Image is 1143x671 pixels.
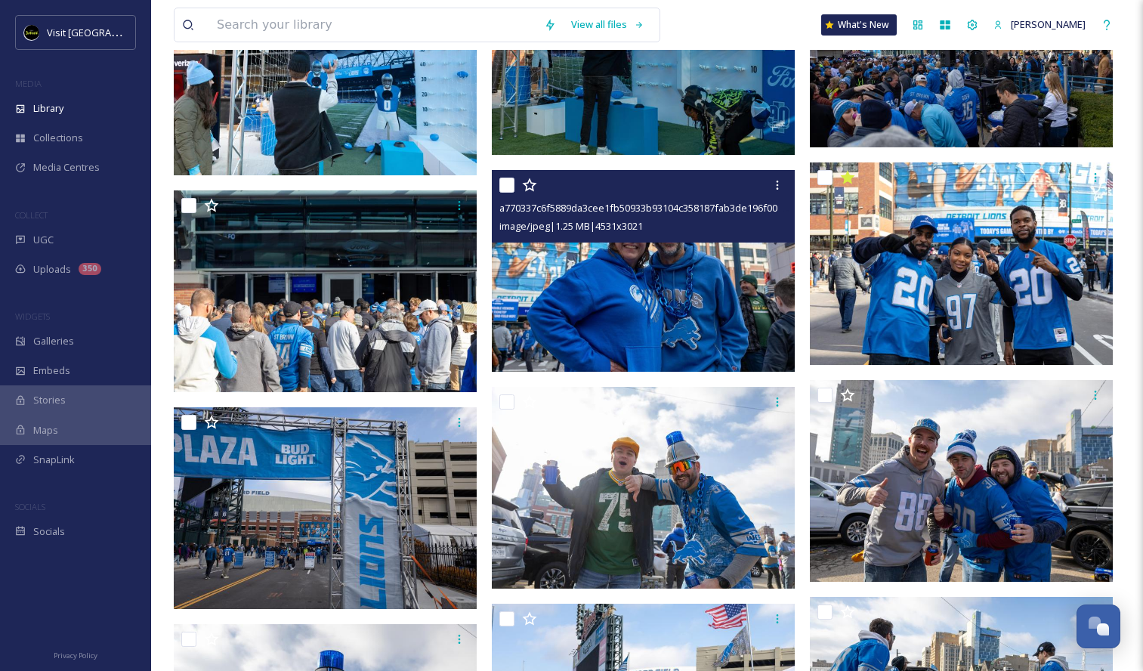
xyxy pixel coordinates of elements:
a: What's New [821,14,897,36]
img: 6b433adb8930b7d20f608d0dfcaee22a8ce920fe4ac981a92d3570e4e642936a.jpg [174,407,477,610]
span: SOCIALS [15,501,45,512]
img: a770337c6f5889da3cee1fb50933b93104c358187fab3de196f004036f20f03a.jpg [492,170,795,373]
span: Privacy Policy [54,651,97,660]
span: a770337c6f5889da3cee1fb50933b93104c358187fab3de196f004036f20f03a.jpg [499,200,848,215]
span: Collections [33,131,83,145]
span: Socials [33,524,65,539]
span: COLLECT [15,209,48,221]
span: UGC [33,233,54,247]
span: Maps [33,423,58,438]
span: Media Centres [33,160,100,175]
span: SnapLink [33,453,75,467]
a: [PERSON_NAME] [986,10,1093,39]
span: Embeds [33,363,70,378]
img: VISIT%20DETROIT%20LOGO%20-%20BLACK%20BACKGROUND.png [24,25,39,40]
div: 350 [79,263,101,275]
span: Galleries [33,334,74,348]
span: [PERSON_NAME] [1011,17,1086,31]
input: Search your library [209,8,536,42]
span: Library [33,101,63,116]
span: Uploads [33,262,71,277]
a: Privacy Policy [54,645,97,663]
a: View all files [564,10,652,39]
img: 2141dfae86f623509f1ae7622c8c386248fd96cf7bef3816b69382ac457c3aa1.jpg [174,190,477,393]
span: Stories [33,393,66,407]
button: Open Chat [1077,605,1120,648]
img: 5f0907f07791862aae12c043aa0997ae88c9ae95d411c5b2bd913bf460a076b2.jpg [810,162,1113,365]
span: WIDGETS [15,311,50,322]
img: 539db1fa8e8663eca32134f95bbd28469324504e1d385ac5c1b8d338c2c532b6.jpg [492,387,795,589]
span: MEDIA [15,78,42,89]
span: Visit [GEOGRAPHIC_DATA] [47,25,164,39]
span: image/jpeg | 1.25 MB | 4531 x 3021 [499,219,643,233]
img: 24ffd261d7dd0d2c00ca92f1910f351961dc8b9c582c9f95fcd82555bcda090b.jpg [810,380,1113,583]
